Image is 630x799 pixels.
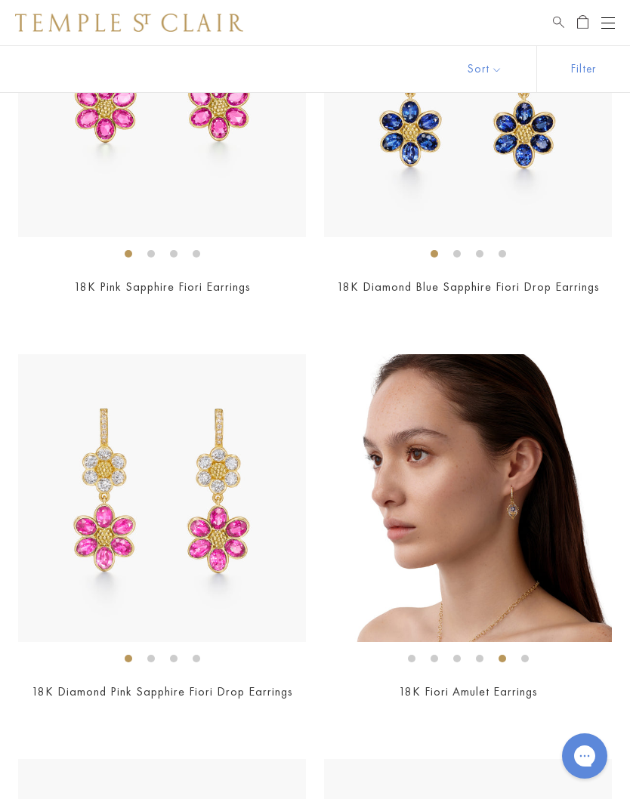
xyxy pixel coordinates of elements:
[434,46,536,92] button: Show sort by
[553,14,564,32] a: Search
[554,728,615,784] iframe: Gorgias live chat messenger
[324,354,612,642] img: E56889-E9FIORMX
[15,14,243,32] img: Temple St. Clair
[32,683,293,699] a: 18K Diamond Pink Sapphire Fiori Drop Earrings
[536,46,630,92] button: Show filters
[18,354,306,642] img: E31687-DBFIORPS
[74,279,251,295] a: 18K Pink Sapphire Fiori Earrings
[601,14,615,32] button: Open navigation
[337,279,600,295] a: 18K Diamond Blue Sapphire Fiori Drop Earrings
[399,683,538,699] a: 18K Fiori Amulet Earrings
[577,14,588,32] a: Open Shopping Bag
